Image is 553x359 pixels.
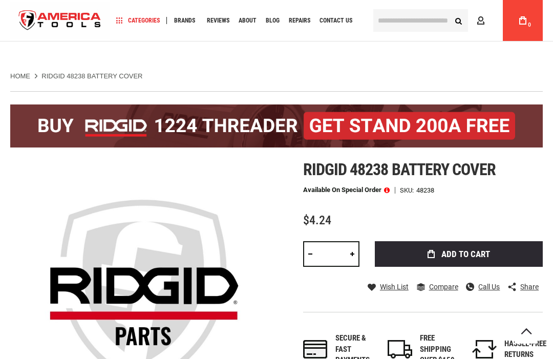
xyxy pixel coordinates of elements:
img: returns [472,340,497,358]
button: Search [449,11,468,30]
strong: RIDGID 48238 BATTERY COVER [41,72,142,80]
img: America Tools [10,2,110,40]
a: Reviews [202,14,234,28]
a: Call Us [466,282,500,291]
a: store logo [10,2,110,40]
p: Available on Special Order [303,186,390,194]
a: Blog [261,14,284,28]
strong: SKU [400,187,416,194]
a: About [234,14,261,28]
span: Add to Cart [441,250,490,259]
span: Contact Us [320,17,352,24]
a: Home [10,72,30,81]
span: Reviews [207,17,229,24]
span: $4.24 [303,213,331,227]
a: Repairs [284,14,315,28]
img: payments [303,340,328,358]
span: 0 [528,22,531,28]
span: Brands [174,17,195,24]
span: Compare [429,283,458,290]
a: Categories [112,14,164,28]
a: Brands [169,14,200,28]
img: BOGO: Buy the RIDGID® 1224 Threader (26092), get the 92467 200A Stand FREE! [10,104,543,147]
span: About [239,17,257,24]
a: Contact Us [315,14,357,28]
span: Call Us [478,283,500,290]
a: Wish List [368,282,409,291]
img: shipping [388,340,412,358]
span: Wish List [380,283,409,290]
span: Blog [266,17,280,24]
button: Add to Cart [375,241,543,267]
span: Repairs [289,17,310,24]
span: Ridgid 48238 battery cover [303,160,496,179]
span: Share [520,283,539,290]
a: Compare [417,282,458,291]
div: 48238 [416,187,434,194]
span: Categories [116,17,160,24]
